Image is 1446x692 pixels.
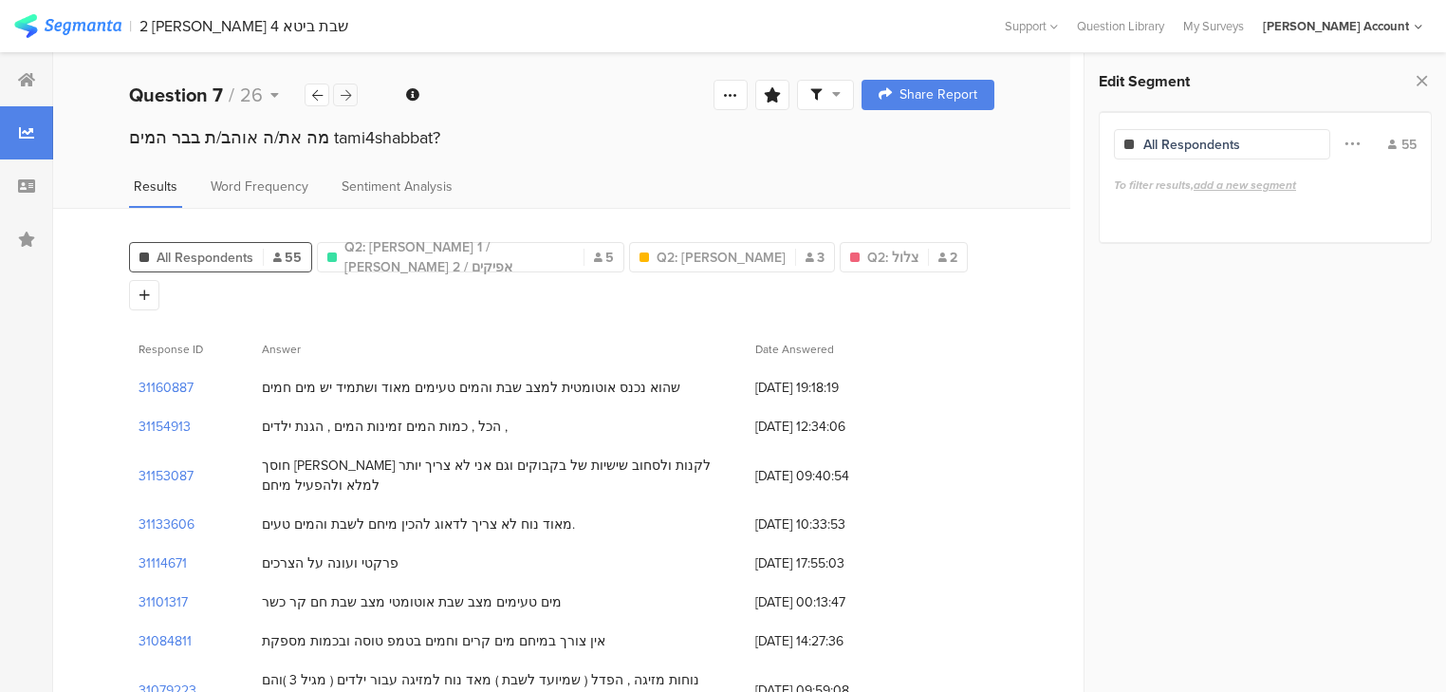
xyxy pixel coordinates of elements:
section: 31133606 [139,514,195,534]
section: 31114671 [139,553,187,573]
span: [DATE] 19:18:19 [755,378,907,398]
span: Q2: [PERSON_NAME] [657,248,786,268]
div: שהוא נכנס אוטומטית למצב שבת והמים טעימים מאוד ושתמיד יש מים חמים [262,378,680,398]
div: מאוד נוח לא צריך לדאוג להכין מיחם לשבת והמים טעים. [262,514,575,534]
section: 31101317 [139,592,188,612]
section: 31153087 [139,466,194,486]
span: [DATE] 10:33:53 [755,514,907,534]
span: Answer [262,341,301,358]
span: Date Answered [755,341,834,358]
img: segmanta logo [14,14,121,38]
span: 5 [594,248,614,268]
span: 3 [806,248,825,268]
a: Question Library [1067,17,1174,35]
div: מים טעימים מצב שבת אוטומטי מצב שבת חם קר כשר [262,592,562,612]
section: 31084811 [139,631,192,651]
a: My Surveys [1174,17,1253,35]
span: [DATE] 14:27:36 [755,631,907,651]
span: 2 [938,248,957,268]
span: Results [134,177,177,196]
div: מה את/ה אוהב/ת בבר המים tami4shabbat? [129,125,994,150]
div: חוסך [PERSON_NAME] לקנות ולסחוב שישיות של בקבוקים וגם אני לא צריך יותר למלא ולהפעיל מיחם [262,456,736,496]
section: 31160887 [139,378,194,398]
span: Edit Segment [1099,70,1190,92]
span: Q2: צלול [867,248,918,268]
div: אין צורך במיחם מים קרים וחמים בטמפ טוסה ובכמות מספקת [262,631,605,651]
div: | [129,15,132,37]
span: [DATE] 00:13:47 [755,592,907,612]
section: 31154913 [139,417,191,437]
span: [DATE] 12:34:06 [755,417,907,437]
span: / [229,81,234,109]
span: Sentiment Analysis [342,177,453,196]
div: פרקטי ועונה על הצרכים [262,553,399,573]
span: Share Report [899,88,977,102]
span: 55 [273,248,302,268]
div: 2 [PERSON_NAME] 4 שבת ביטא [139,17,348,35]
span: [DATE] 09:40:54 [755,466,907,486]
span: Q2: [PERSON_NAME] 1 / [PERSON_NAME] 2 / אפיקים [344,237,574,277]
div: All Respondents [1143,135,1240,155]
span: All Respondents [157,248,253,268]
span: [DATE] 17:55:03 [755,553,907,573]
div: 55 [1388,135,1417,155]
b: Question 7 [129,81,223,109]
span: add a new segment [1194,177,1296,194]
div: To filter results, [1114,177,1417,194]
span: Response ID [139,341,203,358]
span: 26 [240,81,263,109]
div: Support [1005,11,1058,41]
div: הכל , כמות המים זמינות המים , הגנת ילדים , [262,417,508,437]
div: [PERSON_NAME] Account [1263,17,1409,35]
span: Word Frequency [211,177,308,196]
